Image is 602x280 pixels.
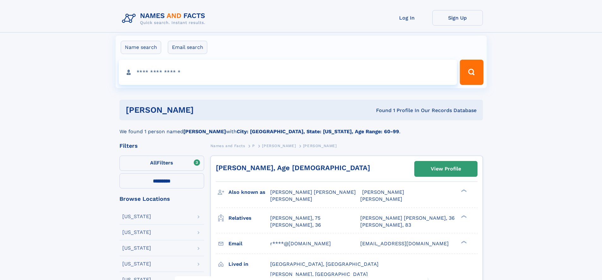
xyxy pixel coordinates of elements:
[119,196,204,202] div: Browse Locations
[228,259,270,270] h3: Lived in
[270,222,321,229] a: [PERSON_NAME], 36
[382,10,432,26] a: Log In
[270,271,368,277] span: [PERSON_NAME], [GEOGRAPHIC_DATA]
[432,10,483,26] a: Sign Up
[119,60,457,85] input: search input
[252,142,255,150] a: P
[459,214,467,218] div: ❯
[122,246,151,251] div: [US_STATE]
[228,213,270,223] h3: Relatives
[360,196,402,202] span: [PERSON_NAME]
[122,261,151,266] div: [US_STATE]
[168,41,207,54] label: Email search
[252,144,255,148] span: P
[237,128,399,134] b: City: [GEOGRAPHIC_DATA], State: [US_STATE], Age Range: 60-99
[183,128,226,134] b: [PERSON_NAME]
[270,189,356,195] span: [PERSON_NAME] [PERSON_NAME]
[262,144,296,148] span: [PERSON_NAME]
[119,143,204,149] div: Filters
[122,230,151,235] div: [US_STATE]
[285,107,477,114] div: Found 1 Profile In Our Records Database
[228,238,270,249] h3: Email
[150,160,157,166] span: All
[119,120,483,135] div: We found 1 person named with .
[121,41,161,54] label: Name search
[460,60,483,85] button: Search Button
[119,10,210,27] img: Logo Names and Facts
[362,189,404,195] span: [PERSON_NAME]
[270,196,312,202] span: [PERSON_NAME]
[210,142,245,150] a: Names and Facts
[119,156,204,171] label: Filters
[360,215,455,222] a: [PERSON_NAME] [PERSON_NAME], 36
[459,240,467,244] div: ❯
[415,161,477,176] a: View Profile
[270,215,320,222] a: [PERSON_NAME], 75
[126,106,285,114] h1: [PERSON_NAME]
[360,222,411,229] a: [PERSON_NAME], 83
[228,187,270,198] h3: Also known as
[459,189,467,193] div: ❯
[270,261,379,267] span: [GEOGRAPHIC_DATA], [GEOGRAPHIC_DATA]
[431,162,461,176] div: View Profile
[262,142,296,150] a: [PERSON_NAME]
[303,144,337,148] span: [PERSON_NAME]
[360,241,449,247] span: [EMAIL_ADDRESS][DOMAIN_NAME]
[216,164,370,172] a: [PERSON_NAME], Age [DEMOGRAPHIC_DATA]
[122,214,151,219] div: [US_STATE]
